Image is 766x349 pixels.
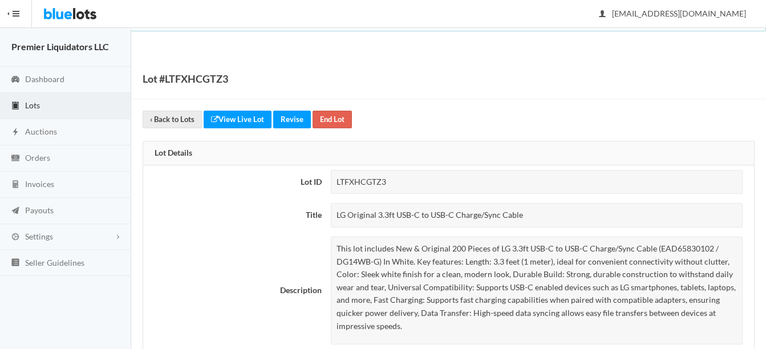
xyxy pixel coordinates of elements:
div: Lot Details [143,141,754,165]
strong: Premier Liquidators LLC [11,41,109,52]
ion-icon: paper plane [10,206,21,217]
a: ‹ Back to Lots [143,111,202,128]
h1: Lot #LTFXHCGTZ3 [143,70,228,87]
div: LTFXHCGTZ3 [331,170,743,194]
ion-icon: clipboard [10,101,21,112]
a: View Live Lot [204,111,271,128]
span: Orders [25,153,50,163]
ion-icon: cash [10,153,21,164]
span: Dashboard [25,74,64,84]
th: Title [143,198,326,232]
span: Payouts [25,205,54,215]
a: End Lot [313,111,352,128]
ion-icon: person [597,9,608,20]
span: Invoices [25,179,54,189]
ion-icon: cog [10,232,21,243]
span: [EMAIL_ADDRESS][DOMAIN_NAME] [599,9,746,18]
a: Revise [273,111,311,128]
span: Lots [25,100,40,110]
span: Seller Guidelines [25,258,84,267]
p: This lot includes New & Original 200 Pieces of LG 3.3ft USB-C to USB-C Charge/Sync Cable (EAD6583... [337,242,737,332]
span: Auctions [25,127,57,136]
ion-icon: speedometer [10,75,21,86]
ion-icon: flash [10,127,21,138]
div: LG Original 3.3ft USB-C to USB-C Charge/Sync Cable [331,203,743,228]
th: Description [143,232,326,349]
th: Lot ID [143,165,326,199]
span: Settings [25,232,53,241]
ion-icon: calculator [10,180,21,190]
ion-icon: list box [10,258,21,269]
